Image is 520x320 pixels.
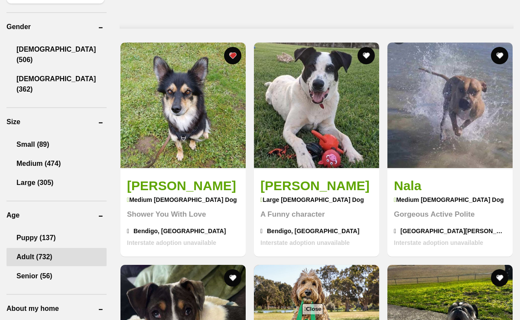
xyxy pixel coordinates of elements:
[6,22,107,32] header: Gender
[387,43,513,168] img: Nala - American Bulldog
[6,267,107,285] a: Senior (56)
[6,248,107,266] a: Adult (732)
[394,239,483,246] span: Interstate adoption unavailable
[357,47,375,64] button: favourite
[127,239,216,246] span: Interstate adoption unavailable
[6,304,107,314] header: About my home
[6,135,107,154] a: Small (89)
[224,47,241,64] button: favourite
[260,176,373,195] h3: [PERSON_NAME]
[254,169,379,257] a: [PERSON_NAME] large [DEMOGRAPHIC_DATA] Dog A Funny character Bendigo, [GEOGRAPHIC_DATA] Interstat...
[394,196,506,205] strong: medium [DEMOGRAPHIC_DATA] Dog
[387,170,513,257] a: Nala medium [DEMOGRAPHIC_DATA] Dog Gorgeous Active Polite [GEOGRAPHIC_DATA][PERSON_NAME][GEOGRAPH...
[127,227,239,238] strong: Bendigo, [GEOGRAPHIC_DATA]
[6,70,107,99] a: [DEMOGRAPHIC_DATA] (362)
[127,195,239,205] strong: medium [DEMOGRAPHIC_DATA] Dog
[120,169,246,257] a: [PERSON_NAME] medium [DEMOGRAPHIC_DATA] Dog Shower You With Love Bendigo, [GEOGRAPHIC_DATA] Inter...
[394,227,506,238] strong: [GEOGRAPHIC_DATA][PERSON_NAME][GEOGRAPHIC_DATA]
[394,176,506,196] h3: Nala
[254,43,379,168] img: Toby - Border Collie Dog
[6,155,107,173] a: Medium (474)
[6,117,107,127] header: Size
[491,269,508,287] button: favourite
[120,43,246,168] img: Sadie - Siberian Husky x Pomeranian x Rottweiler Dog
[127,209,239,220] div: Shower You With Love
[302,304,323,314] span: Close
[6,229,107,247] a: Puppy (137)
[6,210,107,221] header: Age
[260,227,373,238] strong: Bendigo, [GEOGRAPHIC_DATA]
[491,47,508,64] button: favourite
[260,209,373,220] div: A Funny character
[260,239,350,246] span: Interstate adoption unavailable
[260,195,373,205] strong: large [DEMOGRAPHIC_DATA] Dog
[6,174,107,192] a: Large (305)
[224,269,241,287] button: favourite
[127,176,239,195] h3: [PERSON_NAME]
[394,209,506,221] div: Gorgeous Active Polite
[6,40,107,69] a: [DEMOGRAPHIC_DATA] (506)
